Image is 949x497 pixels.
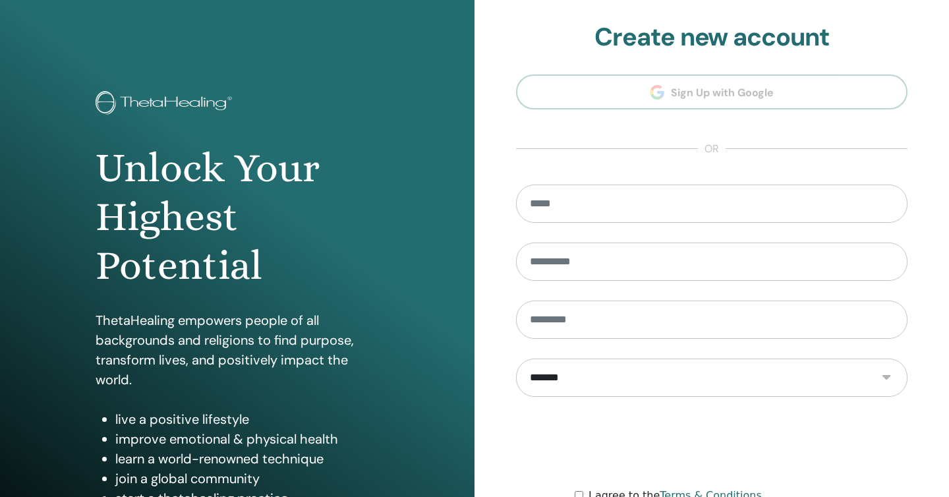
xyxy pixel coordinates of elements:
[115,449,379,469] li: learn a world-renowned technique
[516,22,907,53] h2: Create new account
[115,409,379,429] li: live a positive lifestyle
[698,141,726,157] span: or
[115,429,379,449] li: improve emotional & physical health
[612,417,812,468] iframe: reCAPTCHA
[96,310,379,390] p: ThetaHealing empowers people of all backgrounds and religions to find purpose, transform lives, a...
[96,144,379,291] h1: Unlock Your Highest Potential
[115,469,379,488] li: join a global community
